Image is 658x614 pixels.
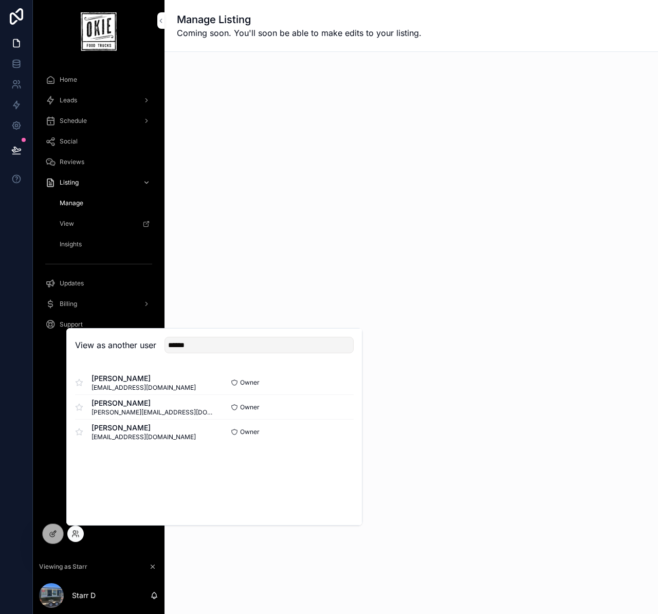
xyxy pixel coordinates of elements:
[39,70,158,89] a: Home
[60,158,84,166] span: Reviews
[60,279,84,287] span: Updates
[92,398,214,408] span: [PERSON_NAME]
[39,173,158,192] a: Listing
[92,408,214,417] span: [PERSON_NAME][EMAIL_ADDRESS][DOMAIN_NAME]
[39,153,158,171] a: Reviews
[177,12,422,27] h1: Manage Listing
[39,274,158,293] a: Updates
[81,12,116,51] img: App logo
[60,117,87,125] span: Schedule
[92,423,196,433] span: [PERSON_NAME]
[51,235,158,254] a: Insights
[60,300,77,308] span: Billing
[39,563,87,571] span: Viewing as Starr
[60,240,82,248] span: Insights
[51,214,158,233] a: View
[92,373,196,384] span: [PERSON_NAME]
[39,132,158,151] a: Social
[60,76,77,84] span: Home
[60,220,74,228] span: View
[75,339,156,351] h2: View as another user
[240,403,260,411] span: Owner
[60,137,78,146] span: Social
[60,96,77,104] span: Leads
[39,91,158,110] a: Leads
[240,378,260,387] span: Owner
[177,27,422,39] span: Coming soon. You'll soon be able to make edits to your listing.
[60,178,79,187] span: Listing
[33,63,164,347] div: scrollable content
[92,433,196,441] span: [EMAIL_ADDRESS][DOMAIN_NAME]
[72,590,96,601] p: Starr D
[39,295,158,313] a: Billing
[51,194,158,212] a: Manage
[60,320,83,329] span: Support
[92,384,196,392] span: [EMAIL_ADDRESS][DOMAIN_NAME]
[39,315,158,334] a: Support
[240,428,260,436] span: Owner
[39,112,158,130] a: Schedule
[60,199,83,207] span: Manage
